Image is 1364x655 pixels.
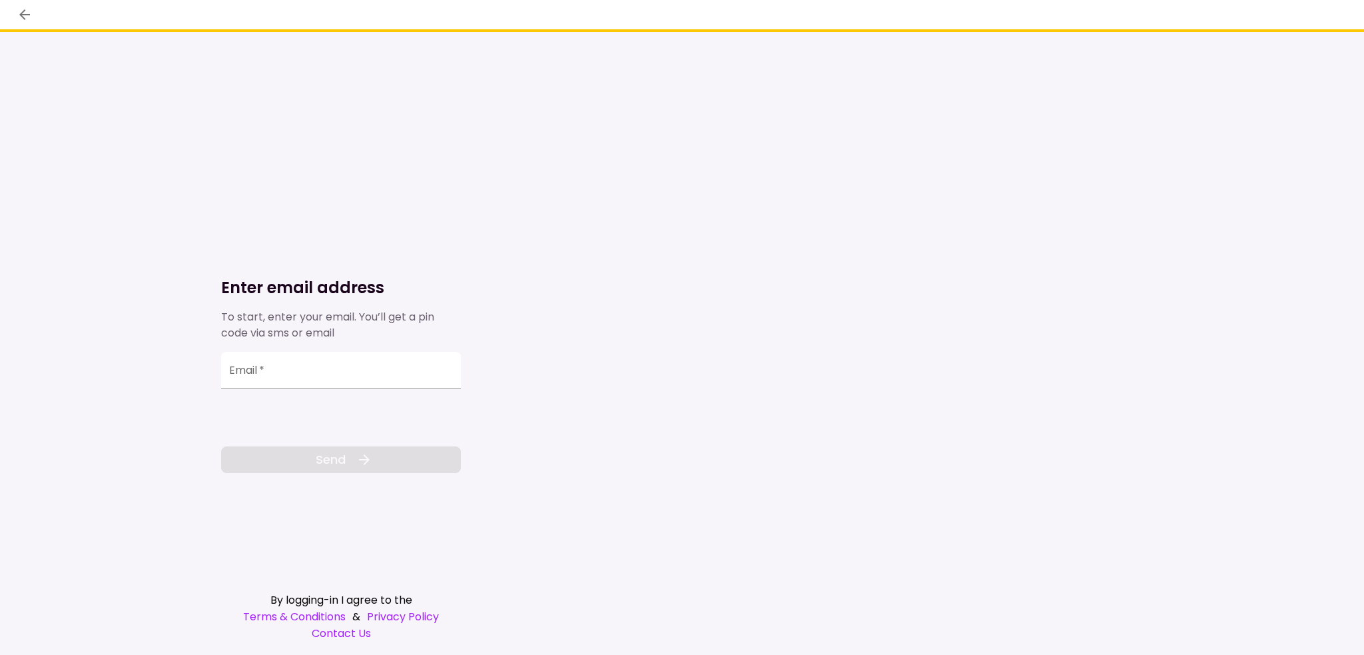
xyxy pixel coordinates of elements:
[221,592,461,608] div: By logging-in I agree to the
[221,608,461,625] div: &
[221,277,461,299] h1: Enter email address
[13,3,36,26] button: back
[367,608,439,625] a: Privacy Policy
[243,608,346,625] a: Terms & Conditions
[221,446,461,473] button: Send
[221,309,461,341] div: To start, enter your email. You’ll get a pin code via sms or email
[316,450,346,468] span: Send
[221,625,461,642] a: Contact Us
